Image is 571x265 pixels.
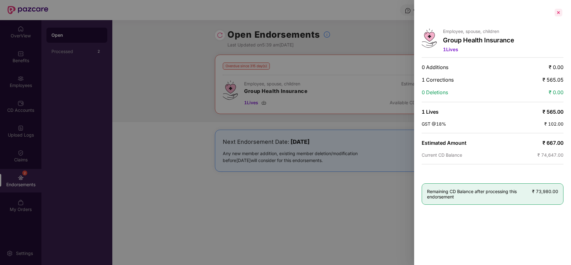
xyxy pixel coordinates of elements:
span: ₹ 0.00 [549,89,563,95]
span: 1 Lives [443,46,458,52]
span: ₹ 102.00 [544,121,563,127]
span: 1 Corrections [422,77,454,83]
span: 1 Lives [422,109,439,115]
img: svg+xml;base64,PHN2ZyB4bWxucz0iaHR0cDovL3d3dy53My5vcmcvMjAwMC9zdmciIHdpZHRoPSI0Ny43MTQiIGhlaWdodD... [422,29,437,48]
span: ₹ 565.05 [542,77,563,83]
span: Current CD Balance [422,152,462,158]
span: ₹ 0.00 [549,64,563,70]
span: Remaining CD Balance after processing this endorsement [427,189,532,199]
span: ₹ 565.00 [542,109,563,115]
span: 0 Additions [422,64,448,70]
span: ₹ 667.00 [542,140,563,146]
span: 0 Deletions [422,89,448,95]
span: ₹ 73,980.00 [532,189,558,194]
p: Employee, spouse, children [443,29,514,34]
span: GST @18% [422,121,446,127]
span: Estimated Amount [422,140,467,146]
p: Group Health Insurance [443,36,514,44]
span: ₹ 74,647.00 [537,152,563,158]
